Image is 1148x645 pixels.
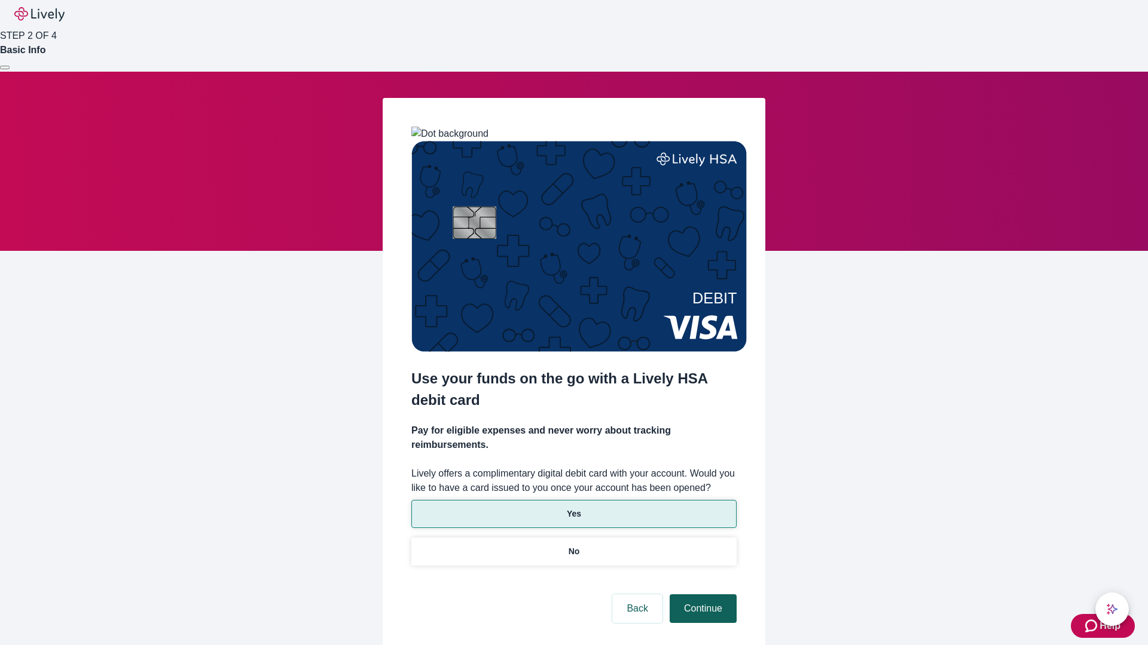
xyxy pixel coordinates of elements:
label: Lively offers a complimentary digital debit card with your account. Would you like to have a card... [411,466,737,495]
img: Lively [14,7,65,21]
button: Continue [670,594,737,623]
svg: Zendesk support icon [1085,619,1100,633]
img: Dot background [411,127,488,141]
button: Zendesk support iconHelp [1071,614,1135,638]
h2: Use your funds on the go with a Lively HSA debit card [411,368,737,411]
img: Debit card [411,141,747,352]
svg: Lively AI Assistant [1106,603,1118,615]
button: No [411,537,737,566]
button: Yes [411,500,737,528]
span: Help [1100,619,1120,633]
p: No [569,545,580,558]
h4: Pay for eligible expenses and never worry about tracking reimbursements. [411,423,737,452]
button: chat [1095,592,1129,626]
button: Back [612,594,662,623]
p: Yes [567,508,581,520]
